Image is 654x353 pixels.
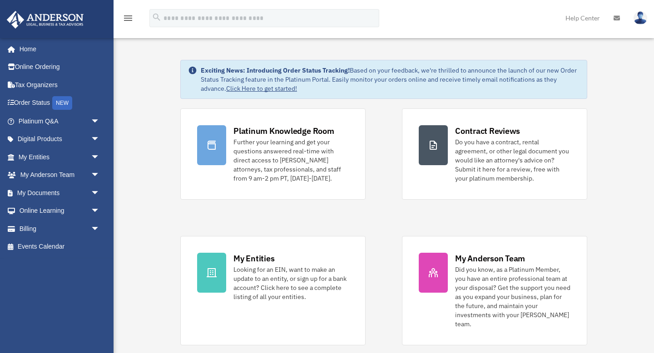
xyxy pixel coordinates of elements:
a: Home [6,40,109,58]
span: arrow_drop_down [91,166,109,185]
span: arrow_drop_down [91,112,109,131]
a: Billingarrow_drop_down [6,220,114,238]
a: My Entitiesarrow_drop_down [6,148,114,166]
a: Tax Organizers [6,76,114,94]
div: My Anderson Team [455,253,525,264]
a: My Anderson Team Did you know, as a Platinum Member, you have an entire professional team at your... [402,236,587,345]
a: Platinum Knowledge Room Further your learning and get your questions answered real-time with dire... [180,108,366,200]
img: Anderson Advisors Platinum Portal [4,11,86,29]
div: NEW [52,96,72,110]
a: My Entities Looking for an EIN, want to make an update to an entity, or sign up for a bank accoun... [180,236,366,345]
strong: Exciting News: Introducing Order Status Tracking! [201,66,350,74]
div: Contract Reviews [455,125,520,137]
a: My Documentsarrow_drop_down [6,184,114,202]
a: Events Calendar [6,238,114,256]
a: menu [123,16,134,24]
div: Did you know, as a Platinum Member, you have an entire professional team at your disposal? Get th... [455,265,570,328]
a: Platinum Q&Aarrow_drop_down [6,112,114,130]
a: Digital Productsarrow_drop_down [6,130,114,148]
a: Online Ordering [6,58,114,76]
div: My Entities [233,253,274,264]
i: search [152,12,162,22]
a: Order StatusNEW [6,94,114,113]
div: Based on your feedback, we're thrilled to announce the launch of our new Order Status Tracking fe... [201,66,580,93]
span: arrow_drop_down [91,130,109,149]
a: Contract Reviews Do you have a contract, rental agreement, or other legal document you would like... [402,108,587,200]
div: Platinum Knowledge Room [233,125,334,137]
img: User Pic [634,11,647,25]
div: Do you have a contract, rental agreement, or other legal document you would like an attorney's ad... [455,137,570,183]
div: Looking for an EIN, want to make an update to an entity, or sign up for a bank account? Click her... [233,265,349,301]
div: Further your learning and get your questions answered real-time with direct access to [PERSON_NAM... [233,137,349,183]
span: arrow_drop_down [91,148,109,167]
i: menu [123,13,134,24]
span: arrow_drop_down [91,202,109,221]
a: Online Learningarrow_drop_down [6,202,114,220]
span: arrow_drop_down [91,184,109,202]
a: Click Here to get started! [226,84,297,93]
a: My Anderson Teamarrow_drop_down [6,166,114,184]
span: arrow_drop_down [91,220,109,238]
